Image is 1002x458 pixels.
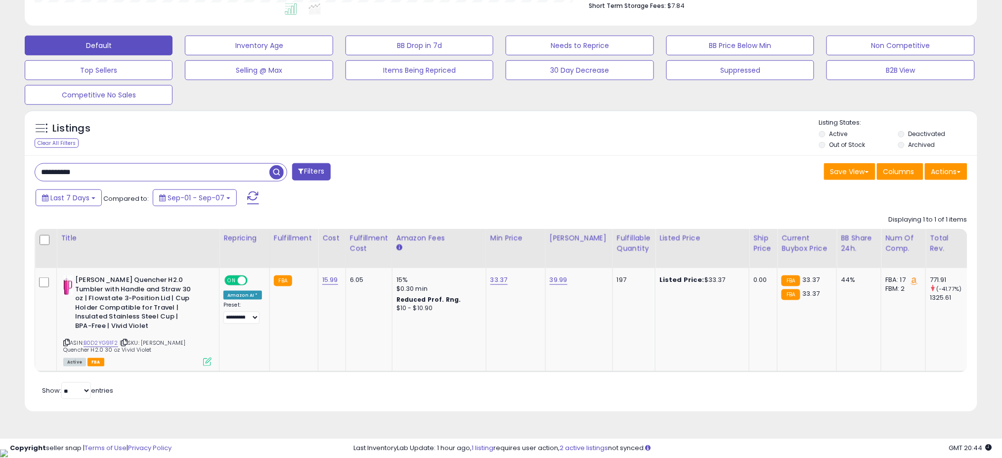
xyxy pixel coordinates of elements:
[223,233,265,243] div: Repricing
[885,275,918,284] div: FBA: 17
[153,189,237,206] button: Sep-01 - Sep-07
[589,1,666,10] b: Short Term Storage Fees:
[274,275,292,286] small: FBA
[782,233,832,254] div: Current Buybox Price
[346,36,493,55] button: BB Drop in 7d
[829,130,848,138] label: Active
[925,163,967,180] button: Actions
[782,275,800,286] small: FBA
[274,233,314,243] div: Fulfillment
[885,233,921,254] div: Num of Comp.
[84,339,118,347] a: B0D2YG91F2
[550,233,609,243] div: [PERSON_NAME]
[930,293,970,302] div: 1325.61
[617,275,648,284] div: 197
[396,233,482,243] div: Amazon Fees
[841,275,873,284] div: 44%
[185,60,333,80] button: Selling @ Max
[346,60,493,80] button: Items Being Repriced
[506,36,653,55] button: Needs to Reprice
[63,339,185,354] span: | SKU: [PERSON_NAME] Quencher H2.0 30 oz Vivid Violet
[223,302,262,324] div: Preset:
[490,275,508,285] a: 33.37
[63,275,73,295] img: 31vAxsU6c5L._SL40_.jpg
[753,275,770,284] div: 0.00
[292,163,331,181] button: Filters
[396,304,479,313] div: $10 - $10.90
[396,243,402,252] small: Amazon Fees.
[396,295,461,304] b: Reduced Prof. Rng.
[883,167,915,177] span: Columns
[85,443,127,453] a: Terms of Use
[506,60,653,80] button: 30 Day Decrease
[61,233,215,243] div: Title
[667,1,685,10] span: $7.84
[396,275,479,284] div: 15%
[223,291,262,300] div: Amazon AI *
[350,275,385,284] div: 6.05
[36,189,102,206] button: Last 7 Days
[550,275,567,285] a: 39.99
[560,443,608,453] a: 2 active listings
[103,194,149,203] span: Compared to:
[396,284,479,293] div: $0.30 min
[659,233,745,243] div: Listed Price
[490,233,541,243] div: Min Price
[824,163,875,180] button: Save View
[25,85,173,105] button: Competitive No Sales
[225,276,238,285] span: ON
[803,289,820,298] span: 33.37
[322,233,342,243] div: Cost
[75,275,195,333] b: [PERSON_NAME] Quencher H2.0 Tumbler with Handle and Straw 30 oz | Flowstate 3-Position Lid | Cup ...
[666,60,814,80] button: Suppressed
[908,130,945,138] label: Deactivated
[350,233,388,254] div: Fulfillment Cost
[25,60,173,80] button: Top Sellers
[87,358,104,366] span: FBA
[930,233,966,254] div: Total Rev.
[50,193,89,203] span: Last 7 Days
[472,443,493,453] a: 1 listing
[829,140,866,149] label: Out of Stock
[819,118,977,128] p: Listing States:
[885,284,918,293] div: FBM: 2
[841,233,877,254] div: BB Share 24h.
[185,36,333,55] button: Inventory Age
[936,285,961,293] small: (-41.77%)
[877,163,923,180] button: Columns
[10,443,46,453] strong: Copyright
[617,233,651,254] div: Fulfillable Quantity
[889,215,967,225] div: Displaying 1 to 1 of 1 items
[10,444,172,453] div: seller snap | |
[35,138,79,148] div: Clear All Filters
[168,193,224,203] span: Sep-01 - Sep-07
[128,443,172,453] a: Privacy Policy
[322,275,338,285] a: 15.99
[827,36,974,55] button: Non Competitive
[63,358,86,366] span: All listings currently available for purchase on Amazon
[930,275,970,284] div: 771.91
[42,386,113,395] span: Show: entries
[63,275,212,365] div: ASIN:
[949,443,992,453] span: 2025-09-15 20:44 GMT
[782,289,800,300] small: FBA
[353,444,992,453] div: Last InventoryLab Update: 1 hour ago, requires user action, not synced.
[246,276,262,285] span: OFF
[25,36,173,55] button: Default
[659,275,704,284] b: Listed Price:
[52,122,90,136] h5: Listings
[666,36,814,55] button: BB Price Below Min
[827,60,974,80] button: B2B View
[659,275,741,284] div: $33.37
[908,140,935,149] label: Archived
[803,275,820,284] span: 33.37
[753,233,773,254] div: Ship Price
